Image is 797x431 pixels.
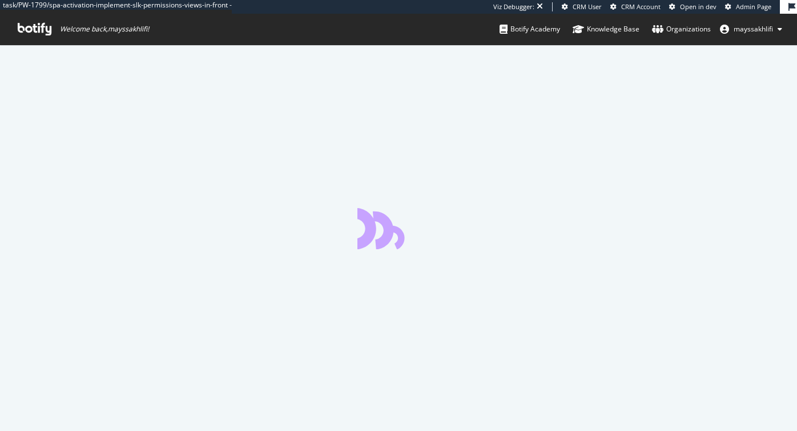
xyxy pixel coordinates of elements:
[60,25,149,34] span: Welcome back, mayssakhlifi !
[493,2,534,11] div: Viz Debugger:
[736,2,771,11] span: Admin Page
[500,23,560,35] div: Botify Academy
[725,2,771,11] a: Admin Page
[573,2,602,11] span: CRM User
[669,2,717,11] a: Open in dev
[711,20,791,38] button: mayssakhlifi
[652,14,711,45] a: Organizations
[734,24,773,34] span: mayssakhlifi
[621,2,661,11] span: CRM Account
[573,14,639,45] a: Knowledge Base
[680,2,717,11] span: Open in dev
[652,23,711,35] div: Organizations
[500,14,560,45] a: Botify Academy
[610,2,661,11] a: CRM Account
[562,2,602,11] a: CRM User
[573,23,639,35] div: Knowledge Base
